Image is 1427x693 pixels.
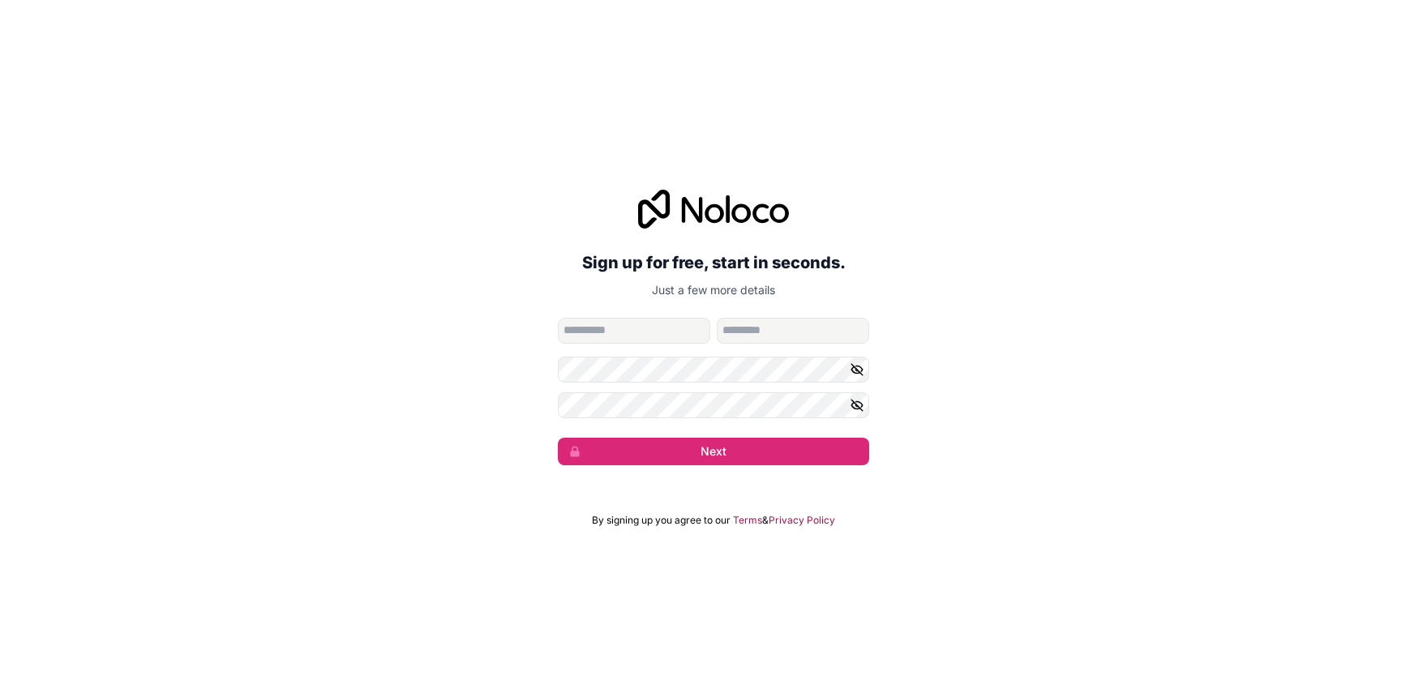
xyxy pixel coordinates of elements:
input: family-name [717,318,869,344]
a: Terms [733,514,762,527]
a: Privacy Policy [769,514,835,527]
span: By signing up you agree to our [592,514,731,527]
button: Next [558,438,869,465]
p: Just a few more details [558,282,869,298]
input: given-name [558,318,710,344]
h2: Sign up for free, start in seconds. [558,248,869,277]
input: Confirm password [558,392,869,418]
span: & [762,514,769,527]
input: Password [558,357,869,383]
